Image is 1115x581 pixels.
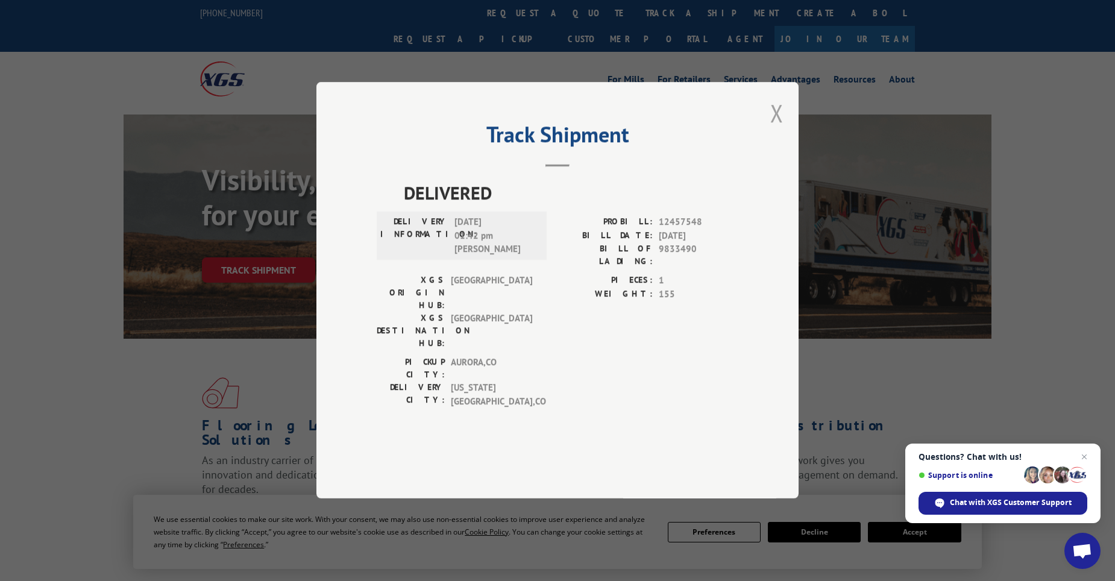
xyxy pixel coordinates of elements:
span: [DATE] 01:42 pm [PERSON_NAME] [454,216,536,257]
span: Chat with XGS Customer Support [919,492,1087,515]
span: [US_STATE][GEOGRAPHIC_DATA] , CO [451,382,532,409]
label: PICKUP CITY: [377,356,445,382]
span: [DATE] [659,229,738,243]
label: BILL OF LADING: [557,243,653,268]
span: 155 [659,287,738,301]
label: DELIVERY INFORMATION: [380,216,448,257]
label: DELIVERY CITY: [377,382,445,409]
label: BILL DATE: [557,229,653,243]
label: XGS ORIGIN HUB: [377,274,445,312]
span: 9833490 [659,243,738,268]
span: 1 [659,274,738,288]
span: Support is online [919,471,1020,480]
h2: Track Shipment [377,126,738,149]
a: Open chat [1064,533,1101,569]
label: PIECES: [557,274,653,288]
span: 12457548 [659,216,738,230]
label: PROBILL: [557,216,653,230]
span: [GEOGRAPHIC_DATA] [451,312,532,350]
label: WEIGHT: [557,287,653,301]
span: AURORA , CO [451,356,532,382]
span: DELIVERED [404,180,738,207]
label: XGS DESTINATION HUB: [377,312,445,350]
span: Chat with XGS Customer Support [950,497,1072,508]
span: Questions? Chat with us! [919,452,1087,462]
span: [GEOGRAPHIC_DATA] [451,274,532,312]
button: Close modal [770,97,784,129]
